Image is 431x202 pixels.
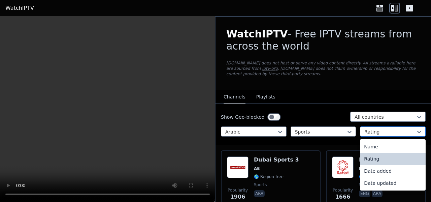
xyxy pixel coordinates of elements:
[360,177,426,189] div: Date updated
[360,165,426,177] div: Date added
[254,190,265,197] p: ara
[227,156,248,178] img: Dubai Sports 3
[226,28,420,52] h1: - Free IPTV streams from across the world
[359,166,367,171] span: KW
[360,141,426,153] div: Name
[359,182,372,187] span: sports
[254,156,299,163] h6: Dubai Sports 3
[226,28,288,40] span: WatchIPTV
[256,91,275,104] button: Playlists
[359,174,389,179] span: 🌎 Region-free
[335,193,351,201] span: 1666
[228,187,248,193] span: Popularity
[359,156,390,163] h6: KTV Sport
[230,193,245,201] span: 1906
[224,91,245,104] button: Channels
[254,174,284,179] span: 🌎 Region-free
[226,60,420,77] p: [DOMAIN_NAME] does not host or serve any video content directly. All streams available here are s...
[360,153,426,165] div: Rating
[5,4,34,12] a: WatchIPTV
[221,114,265,120] label: Show Geo-blocked
[372,190,383,197] p: ara
[262,66,278,71] a: iptv-org
[332,156,354,178] img: KTV Sport
[359,190,370,197] p: eng
[254,166,260,171] span: AE
[254,182,267,187] span: sports
[333,187,353,193] span: Popularity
